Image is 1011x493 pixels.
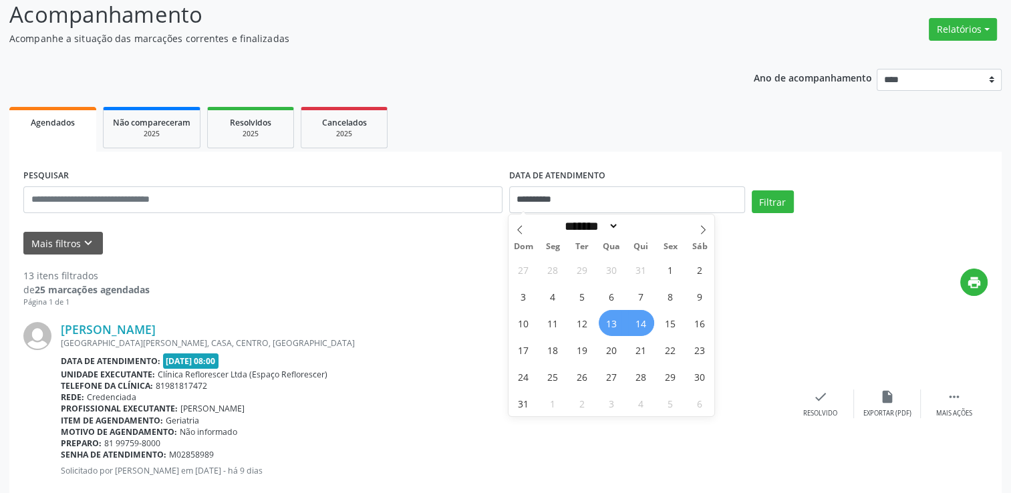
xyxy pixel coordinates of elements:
[61,355,160,367] b: Data de atendimento:
[23,322,51,350] img: img
[540,257,566,283] span: Julho 28, 2025
[687,257,713,283] span: Agosto 2, 2025
[540,390,566,416] span: Setembro 1, 2025
[217,129,284,139] div: 2025
[569,363,595,389] span: Agosto 26, 2025
[23,232,103,255] button: Mais filtroskeyboard_arrow_down
[687,363,713,389] span: Agosto 30, 2025
[540,363,566,389] span: Agosto 25, 2025
[511,337,537,363] span: Agosto 17, 2025
[599,390,625,416] span: Setembro 3, 2025
[936,409,972,418] div: Mais ações
[180,426,237,438] span: Não informado
[687,337,713,363] span: Agosto 23, 2025
[511,310,537,336] span: Agosto 10, 2025
[61,391,84,403] b: Rede:
[658,363,684,389] span: Agosto 29, 2025
[163,353,219,369] span: [DATE] 08:00
[166,415,199,426] span: Geriatria
[61,369,155,380] b: Unidade executante:
[628,337,654,363] span: Agosto 21, 2025
[61,449,166,460] b: Senha de atendimento:
[754,69,872,86] p: Ano de acompanhamento
[61,322,156,337] a: [PERSON_NAME]
[23,166,69,186] label: PESQUISAR
[597,242,626,251] span: Qua
[947,389,962,404] i: 
[113,117,190,128] span: Não compareceram
[599,363,625,389] span: Agosto 27, 2025
[658,283,684,309] span: Agosto 8, 2025
[509,242,538,251] span: Dom
[540,283,566,309] span: Agosto 4, 2025
[61,438,102,449] b: Preparo:
[863,409,911,418] div: Exportar (PDF)
[658,257,684,283] span: Agosto 1, 2025
[752,190,794,213] button: Filtrar
[628,390,654,416] span: Setembro 4, 2025
[81,236,96,251] i: keyboard_arrow_down
[61,403,178,414] b: Profissional executante:
[656,242,685,251] span: Sex
[599,283,625,309] span: Agosto 6, 2025
[511,363,537,389] span: Agosto 24, 2025
[169,449,214,460] span: M02858989
[569,337,595,363] span: Agosto 19, 2025
[61,380,153,391] b: Telefone da clínica:
[658,310,684,336] span: Agosto 15, 2025
[540,310,566,336] span: Agosto 11, 2025
[628,257,654,283] span: Julho 31, 2025
[156,380,207,391] span: 81981817472
[960,269,988,296] button: print
[509,166,605,186] label: DATA DE ATENDIMENTO
[687,283,713,309] span: Agosto 9, 2025
[61,426,177,438] b: Motivo de agendamento:
[599,337,625,363] span: Agosto 20, 2025
[23,297,150,308] div: Página 1 de 1
[61,415,163,426] b: Item de agendamento:
[61,465,787,476] p: Solicitado por [PERSON_NAME] em [DATE] - há 9 dias
[569,283,595,309] span: Agosto 5, 2025
[511,283,537,309] span: Agosto 3, 2025
[567,242,597,251] span: Ter
[658,390,684,416] span: Setembro 5, 2025
[230,117,271,128] span: Resolvidos
[628,283,654,309] span: Agosto 7, 2025
[628,363,654,389] span: Agosto 28, 2025
[599,310,625,336] span: Agosto 13, 2025
[23,269,150,283] div: 13 itens filtrados
[511,257,537,283] span: Julho 27, 2025
[880,389,895,404] i: insert_drive_file
[540,337,566,363] span: Agosto 18, 2025
[658,337,684,363] span: Agosto 22, 2025
[569,310,595,336] span: Agosto 12, 2025
[967,275,982,290] i: print
[569,257,595,283] span: Julho 29, 2025
[35,283,150,296] strong: 25 marcações agendadas
[31,117,75,128] span: Agendados
[687,390,713,416] span: Setembro 6, 2025
[61,337,787,349] div: [GEOGRAPHIC_DATA][PERSON_NAME], CASA, CENTRO, [GEOGRAPHIC_DATA]
[180,403,245,414] span: [PERSON_NAME]
[619,219,663,233] input: Year
[23,283,150,297] div: de
[569,390,595,416] span: Setembro 2, 2025
[538,242,567,251] span: Seg
[104,438,160,449] span: 81 99759-8000
[628,310,654,336] span: Agosto 14, 2025
[929,18,997,41] button: Relatórios
[685,242,714,251] span: Sáb
[87,391,136,403] span: Credenciada
[158,369,327,380] span: Clínica Reflorescer Ltda (Espaço Reflorescer)
[113,129,190,139] div: 2025
[803,409,837,418] div: Resolvido
[626,242,656,251] span: Qui
[322,117,367,128] span: Cancelados
[599,257,625,283] span: Julho 30, 2025
[511,390,537,416] span: Agosto 31, 2025
[813,389,828,404] i: check
[9,31,704,45] p: Acompanhe a situação das marcações correntes e finalizadas
[561,219,619,233] select: Month
[687,310,713,336] span: Agosto 16, 2025
[311,129,378,139] div: 2025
